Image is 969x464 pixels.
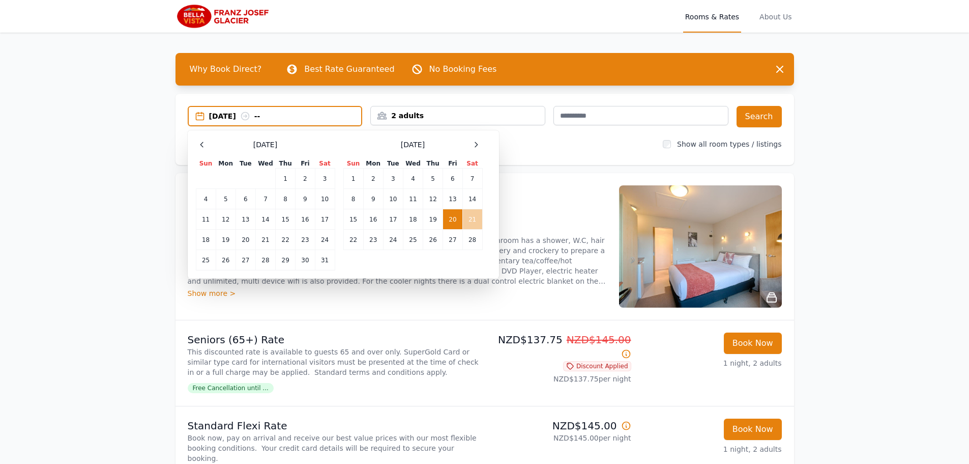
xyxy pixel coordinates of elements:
th: Sat [315,159,335,169]
td: 30 [296,250,315,270]
p: Best Rate Guaranteed [304,63,394,75]
th: Sun [343,159,363,169]
p: NZD$145.00 [489,419,631,433]
td: 20 [236,230,255,250]
td: 16 [296,209,315,230]
span: NZD$145.00 [567,334,631,346]
button: Book Now [724,419,782,440]
td: 3 [315,169,335,189]
td: 20 [443,209,462,230]
td: 16 [363,209,383,230]
td: 24 [315,230,335,250]
p: This discounted rate is available to guests 65 and over only. SuperGold Card or similar type card... [188,347,481,377]
td: 4 [196,189,216,209]
td: 22 [276,230,296,250]
p: 1 night, 2 adults [639,444,782,454]
td: 10 [383,189,403,209]
td: 12 [423,189,443,209]
p: Seniors (65+) Rate [188,333,481,347]
th: Tue [383,159,403,169]
th: Tue [236,159,255,169]
td: 15 [276,209,296,230]
th: Fri [296,159,315,169]
p: NZD$137.75 [489,333,631,361]
td: 27 [443,230,462,250]
th: Fri [443,159,462,169]
td: 28 [255,250,275,270]
span: [DATE] [253,140,277,150]
td: 17 [383,209,403,230]
td: 31 [315,250,335,270]
td: 18 [403,209,423,230]
button: Search [737,106,782,127]
td: 8 [276,189,296,209]
th: Sat [462,159,482,169]
td: 6 [236,189,255,209]
td: 12 [216,209,236,230]
td: 6 [443,169,462,189]
span: Discount Applied [563,361,631,371]
td: 2 [296,169,315,189]
td: 23 [296,230,315,250]
td: 14 [255,209,275,230]
p: NZD$137.75 per night [489,374,631,384]
td: 7 [255,189,275,209]
img: Bella Vista Franz Josef Glacier [175,4,273,29]
td: 22 [343,230,363,250]
th: Wed [403,159,423,169]
td: 25 [196,250,216,270]
td: 1 [276,169,296,189]
div: Show more > [188,288,607,298]
td: 18 [196,230,216,250]
p: No Booking Fees [429,63,497,75]
th: Mon [363,159,383,169]
td: 9 [296,189,315,209]
td: 25 [403,230,423,250]
td: 15 [343,209,363,230]
td: 8 [343,189,363,209]
span: Free Cancellation until ... [188,383,274,393]
th: Thu [276,159,296,169]
td: 21 [255,230,275,250]
td: 11 [403,189,423,209]
td: 11 [196,209,216,230]
td: 28 [462,230,482,250]
td: 26 [423,230,443,250]
td: 13 [236,209,255,230]
th: Mon [216,159,236,169]
td: 13 [443,189,462,209]
span: [DATE] [401,140,425,150]
td: 29 [276,250,296,270]
td: 21 [462,209,482,230]
td: 27 [236,250,255,270]
p: Standard Flexi Rate [188,419,481,433]
td: 24 [383,230,403,250]
p: NZD$145.00 per night [489,433,631,443]
td: 14 [462,189,482,209]
p: Book now, pay on arrival and receive our best value prices with our most flexible booking conditi... [188,433,481,463]
td: 9 [363,189,383,209]
th: Thu [423,159,443,169]
td: 3 [383,169,403,189]
td: 7 [462,169,482,189]
p: 1 night, 2 adults [639,358,782,368]
label: Show all room types / listings [677,140,781,148]
button: Book Now [724,333,782,354]
td: 5 [216,189,236,209]
div: 2 adults [371,111,545,121]
td: 1 [343,169,363,189]
td: 5 [423,169,443,189]
td: 26 [216,250,236,270]
td: 19 [423,209,443,230]
div: [DATE] -- [209,111,362,121]
span: Why Book Direct? [182,59,270,79]
td: 4 [403,169,423,189]
th: Wed [255,159,275,169]
td: 19 [216,230,236,250]
td: 23 [363,230,383,250]
th: Sun [196,159,216,169]
td: 2 [363,169,383,189]
td: 17 [315,209,335,230]
td: 10 [315,189,335,209]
